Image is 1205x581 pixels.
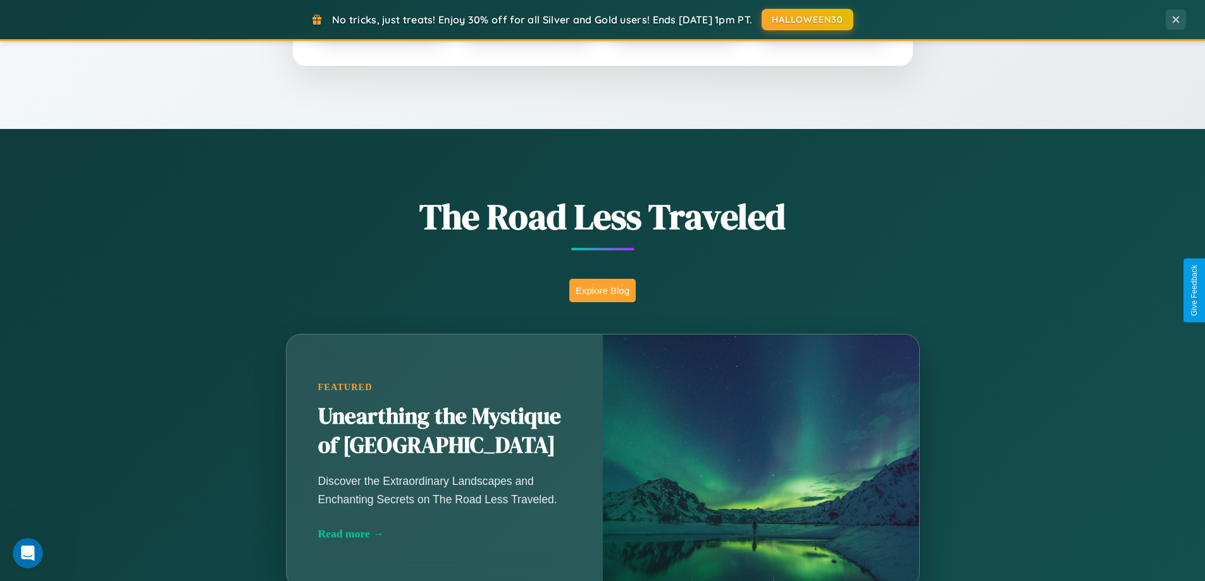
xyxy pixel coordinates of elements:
iframe: Intercom live chat [13,538,43,568]
button: Explore Blog [569,279,636,302]
div: Featured [318,382,571,393]
div: Read more → [318,527,571,541]
span: No tricks, just treats! Enjoy 30% off for all Silver and Gold users! Ends [DATE] 1pm PT. [332,13,752,26]
h1: The Road Less Traveled [223,192,982,241]
p: Discover the Extraordinary Landscapes and Enchanting Secrets on The Road Less Traveled. [318,472,571,508]
div: Give Feedback [1190,265,1199,316]
h2: Unearthing the Mystique of [GEOGRAPHIC_DATA] [318,402,571,460]
button: HALLOWEEN30 [762,9,853,30]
